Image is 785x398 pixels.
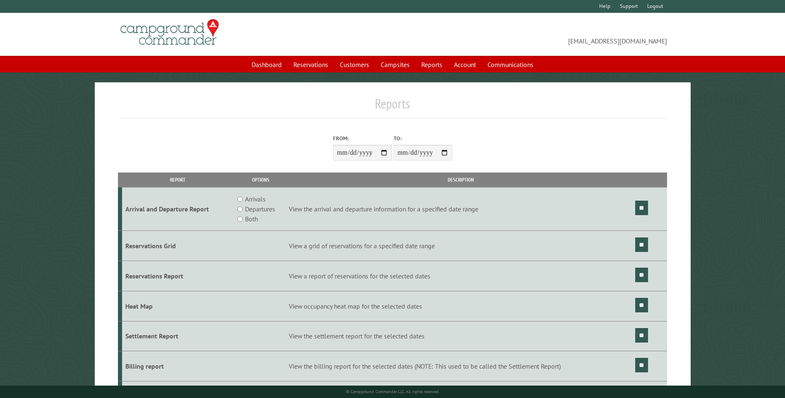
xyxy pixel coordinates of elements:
[288,291,634,321] td: View occupancy heat map for the selected dates
[483,57,538,72] a: Communications
[288,173,634,187] th: Description
[122,351,233,381] td: Billing report
[245,204,275,214] label: Departures
[335,57,374,72] a: Customers
[288,351,634,381] td: View the billing report for the selected dates (NOTE: This used to be called the Settlement Report)
[288,261,634,291] td: View a report of reservations for the selected dates
[247,57,287,72] a: Dashboard
[118,16,221,48] img: Campground Commander
[288,321,634,351] td: View the settlement report for the selected dates
[122,291,233,321] td: Heat Map
[288,57,333,72] a: Reservations
[122,321,233,351] td: Settlement Report
[288,187,634,231] td: View the arrival and departure information for a specified date range
[449,57,481,72] a: Account
[122,173,233,187] th: Report
[122,231,233,261] td: Reservations Grid
[346,389,439,394] small: © Campground Commander LLC. All rights reserved.
[122,261,233,291] td: Reservations Report
[245,194,266,204] label: Arrivals
[394,134,452,142] label: To:
[122,187,233,231] td: Arrival and Departure Report
[333,134,392,142] label: From:
[376,57,415,72] a: Campsites
[118,96,667,118] h1: Reports
[245,214,258,224] label: Both
[393,23,667,46] span: [EMAIL_ADDRESS][DOMAIN_NAME]
[416,57,447,72] a: Reports
[233,173,287,187] th: Options
[288,231,634,261] td: View a grid of reservations for a specified date range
